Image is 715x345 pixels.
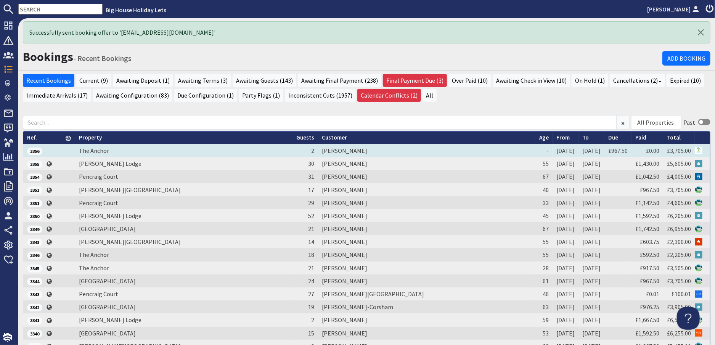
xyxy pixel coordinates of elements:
[318,327,535,340] td: [PERSON_NAME]
[667,74,704,87] a: Expired (10)
[308,173,314,180] span: 31
[578,157,604,170] td: [DATE]
[318,262,535,274] td: [PERSON_NAME]
[695,225,702,233] img: Referer: Big House Holiday Lets
[79,251,109,258] a: The Anchor
[635,160,659,167] a: £1,430.00
[553,183,578,196] td: [DATE]
[635,199,659,207] a: £1,142.50
[308,303,314,311] span: 19
[610,74,665,87] a: Cancellations (2)
[27,238,42,246] a: 3348
[106,6,166,14] a: Big House Holiday Lets
[539,134,549,141] a: Age
[175,74,231,87] a: Awaiting Terms (3)
[695,329,702,337] img: Referer: Landed Houses
[535,196,553,209] td: 33
[535,209,553,222] td: 45
[79,303,136,311] a: [GEOGRAPHIC_DATA]
[556,134,570,141] a: From
[318,144,535,157] td: [PERSON_NAME]
[695,277,702,284] img: Referer: Big House Holiday Lets
[667,329,691,337] a: £6,255.00
[318,274,535,287] td: [PERSON_NAME]
[23,21,710,43] div: Successfully sent booking offer to '[EMAIL_ADDRESS][DOMAIN_NAME]'
[553,209,578,222] td: [DATE]
[296,134,314,141] a: Guests
[308,186,314,194] span: 17
[383,74,447,87] a: Final Payment Due (3)
[27,303,42,311] a: 3342
[640,264,659,272] a: £917.50
[667,186,691,194] a: £3,705.00
[553,196,578,209] td: [DATE]
[318,196,535,209] td: [PERSON_NAME]
[27,225,42,233] a: 3349
[27,264,42,272] a: 3345
[298,74,381,87] a: Awaiting Final Payment (238)
[23,115,617,130] input: Search...
[578,170,604,183] td: [DATE]
[667,160,691,167] a: £5,605.00
[578,144,604,157] td: [DATE]
[23,49,73,64] a: Bookings
[695,199,702,206] img: Referer: Big House Holiday Lets
[308,290,314,298] span: 27
[647,5,701,14] a: [PERSON_NAME]
[582,134,589,141] a: To
[535,157,553,170] td: 55
[695,160,702,167] img: Referer: Group Accommodation
[308,199,314,207] span: 29
[308,225,314,233] span: 21
[667,277,691,285] a: £3,705.00
[553,313,578,326] td: [DATE]
[553,170,578,183] td: [DATE]
[695,251,702,258] img: Referer: Group Accommodation
[553,262,578,274] td: [DATE]
[308,329,314,337] span: 15
[640,186,659,194] a: £967.50
[695,264,702,271] img: Referer: Big House Holiday Lets
[27,304,42,311] span: 3342
[667,173,691,180] a: £4,005.00
[553,248,578,261] td: [DATE]
[646,147,659,154] a: £0.00
[27,265,42,272] span: 3345
[79,199,118,207] a: Pencraig Court
[79,225,136,233] a: [GEOGRAPHIC_DATA]
[535,274,553,287] td: 61
[79,134,102,141] a: Property
[695,212,702,219] img: Referer: Group Accommodation
[572,74,608,87] a: On Hold (1)
[578,248,604,261] td: [DATE]
[695,303,702,311] img: Referer: Group Accommodation
[308,277,314,285] span: 24
[27,212,42,220] a: 3350
[578,262,604,274] td: [DATE]
[672,290,691,298] a: £100.01
[640,277,659,285] a: £967.50
[27,251,42,258] a: 3346
[535,183,553,196] td: 40
[27,290,42,298] a: 3343
[27,148,42,155] span: 3356
[535,235,553,248] td: 55
[535,287,553,300] td: 46
[578,222,604,235] td: [DATE]
[79,160,141,167] a: [PERSON_NAME] Lodge
[27,239,42,246] span: 3348
[27,317,42,324] span: 3341
[93,89,172,102] a: Awaiting Configuration (83)
[318,222,535,235] td: [PERSON_NAME]
[667,134,681,141] a: Total
[318,313,535,326] td: [PERSON_NAME]
[27,226,42,233] span: 3349
[308,251,314,258] span: 18
[667,264,691,272] a: £3,505.00
[646,290,659,298] a: £0.01
[27,213,42,220] span: 3350
[535,222,553,235] td: 67
[322,134,347,141] a: Customer
[23,74,74,87] a: Recent Bookings
[635,212,659,220] a: £1,592.50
